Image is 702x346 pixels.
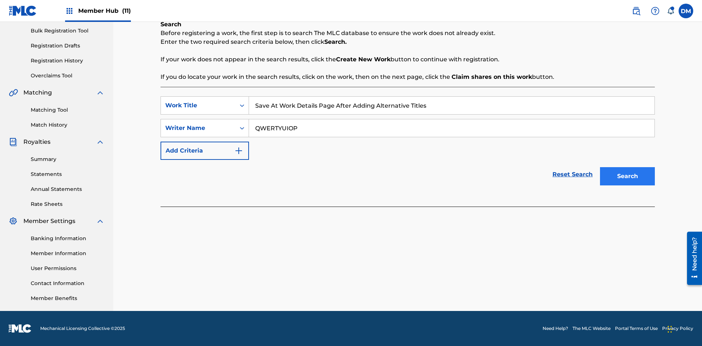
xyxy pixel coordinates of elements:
a: Registration History [31,57,105,65]
a: Reset Search [549,166,596,182]
button: Add Criteria [161,142,249,160]
img: Top Rightsholders [65,7,74,15]
img: expand [96,138,105,146]
a: Rate Sheets [31,200,105,208]
div: Work Title [165,101,231,110]
b: Search [161,21,181,28]
p: Enter the two required search criteria below, then click [161,38,655,46]
strong: Claim shares on this work [452,73,532,80]
a: Bulk Registration Tool [31,27,105,35]
a: Registration Drafts [31,42,105,50]
a: The MLC Website [573,325,611,332]
img: Royalties [9,138,18,146]
span: Mechanical Licensing Collective © 2025 [40,325,125,332]
strong: Create New Work [336,56,390,63]
div: Writer Name [165,124,231,132]
img: expand [96,217,105,226]
a: Need Help? [543,325,568,332]
span: Royalties [23,138,50,146]
img: logo [9,324,31,333]
div: Help [648,4,663,18]
p: Before registering a work, the first step is to search The MLC database to ensure the work does n... [161,29,655,38]
img: Matching [9,88,18,97]
form: Search Form [161,96,655,189]
p: If you do locate your work in the search results, click on the work, then on the next page, click... [161,73,655,81]
a: Annual Statements [31,185,105,193]
img: search [632,7,641,15]
span: Matching [23,88,52,97]
img: expand [96,88,105,97]
img: help [651,7,660,15]
button: Search [600,167,655,185]
span: Member Hub [78,7,131,15]
span: (11) [122,7,131,14]
a: Public Search [629,4,643,18]
a: User Permissions [31,265,105,272]
iframe: Resource Center [682,229,702,289]
div: Drag [668,318,672,340]
a: Banking Information [31,235,105,242]
a: Member Benefits [31,295,105,302]
a: Privacy Policy [662,325,693,332]
div: User Menu [679,4,693,18]
span: Member Settings [23,217,75,226]
img: 9d2ae6d4665cec9f34b9.svg [234,146,243,155]
iframe: Chat Widget [665,311,702,346]
p: If your work does not appear in the search results, click the button to continue with registration. [161,55,655,64]
a: Match History [31,121,105,129]
a: Portal Terms of Use [615,325,658,332]
a: Summary [31,155,105,163]
div: Notifications [667,7,674,15]
a: Contact Information [31,280,105,287]
a: Overclaims Tool [31,72,105,80]
a: Statements [31,170,105,178]
img: Member Settings [9,217,18,226]
img: MLC Logo [9,5,37,16]
strong: Search. [324,38,347,45]
a: Member Information [31,250,105,257]
a: Matching Tool [31,106,105,114]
